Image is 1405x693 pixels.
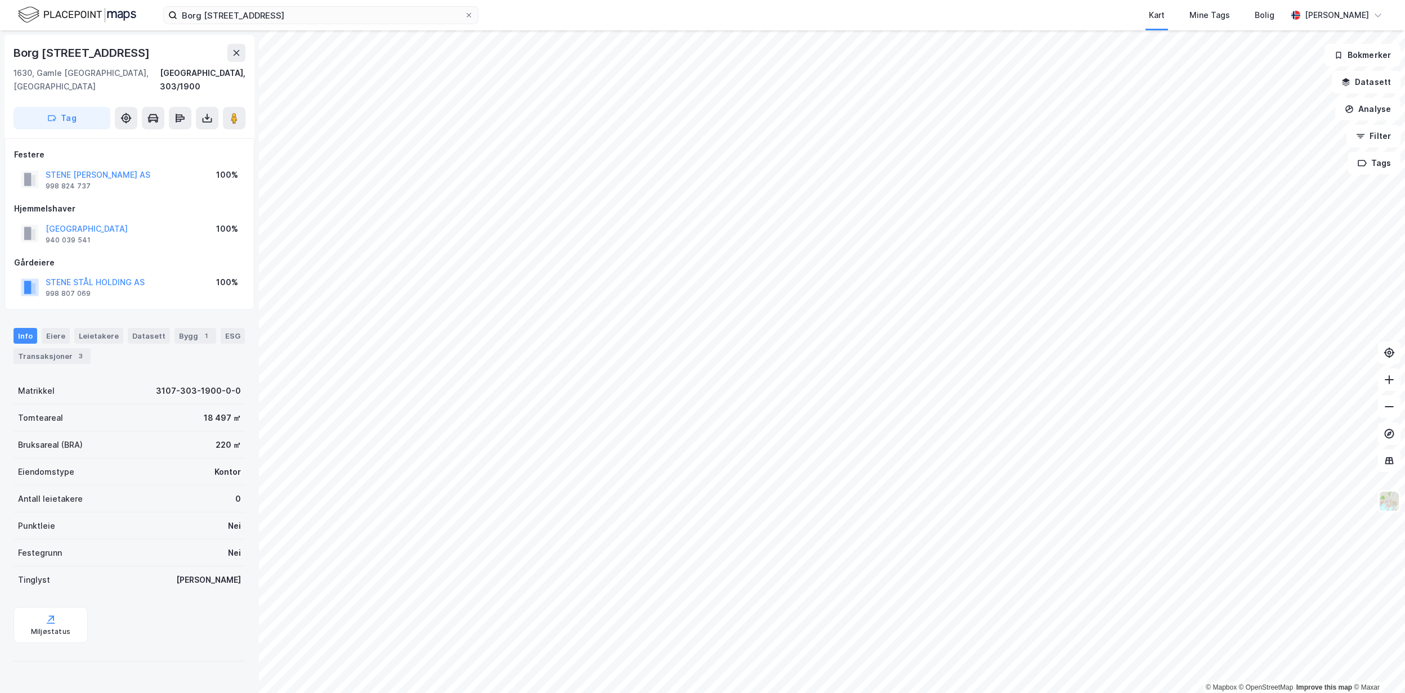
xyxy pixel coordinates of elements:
[221,328,245,344] div: ESG
[1296,683,1352,691] a: Improve this map
[46,182,91,191] div: 998 824 737
[18,573,50,587] div: Tinglyst
[18,519,55,533] div: Punktleie
[14,107,110,129] button: Tag
[1332,71,1400,93] button: Datasett
[216,168,238,182] div: 100%
[177,7,464,24] input: Søk på adresse, matrikkel, gårdeiere, leietakere eller personer
[18,546,62,560] div: Festegrunn
[14,148,245,161] div: Festere
[18,411,63,425] div: Tomteareal
[228,519,241,533] div: Nei
[228,546,241,560] div: Nei
[156,384,241,398] div: 3107-303-1900-0-0
[204,411,241,425] div: 18 497 ㎡
[1149,8,1165,22] div: Kart
[1325,44,1400,66] button: Bokmerker
[14,348,91,364] div: Transaksjoner
[214,465,241,479] div: Kontor
[31,627,70,636] div: Miljøstatus
[1379,490,1400,512] img: Z
[216,222,238,236] div: 100%
[46,289,91,298] div: 998 807 069
[18,492,83,506] div: Antall leietakere
[14,66,160,93] div: 1630, Gamle [GEOGRAPHIC_DATA], [GEOGRAPHIC_DATA]
[18,5,136,25] img: logo.f888ab2527a4732fd821a326f86c7f29.svg
[128,328,170,344] div: Datasett
[1335,98,1400,120] button: Analyse
[14,44,152,62] div: Borg [STREET_ADDRESS]
[1349,639,1405,693] iframe: Chat Widget
[216,276,238,289] div: 100%
[1239,683,1294,691] a: OpenStreetMap
[18,438,83,452] div: Bruksareal (BRA)
[176,573,241,587] div: [PERSON_NAME]
[1348,152,1400,174] button: Tags
[75,350,86,362] div: 3
[1206,683,1237,691] a: Mapbox
[160,66,245,93] div: [GEOGRAPHIC_DATA], 303/1900
[1305,8,1369,22] div: [PERSON_NAME]
[18,384,55,398] div: Matrikkel
[42,328,70,344] div: Eiere
[1346,125,1400,147] button: Filter
[18,465,74,479] div: Eiendomstype
[216,438,241,452] div: 220 ㎡
[74,328,123,344] div: Leietakere
[46,236,91,245] div: 940 039 541
[235,492,241,506] div: 0
[1349,639,1405,693] div: Kontrollprogram for chat
[200,330,212,341] div: 1
[14,202,245,215] div: Hjemmelshaver
[14,328,37,344] div: Info
[174,328,216,344] div: Bygg
[14,256,245,269] div: Gårdeiere
[1255,8,1274,22] div: Bolig
[1189,8,1230,22] div: Mine Tags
